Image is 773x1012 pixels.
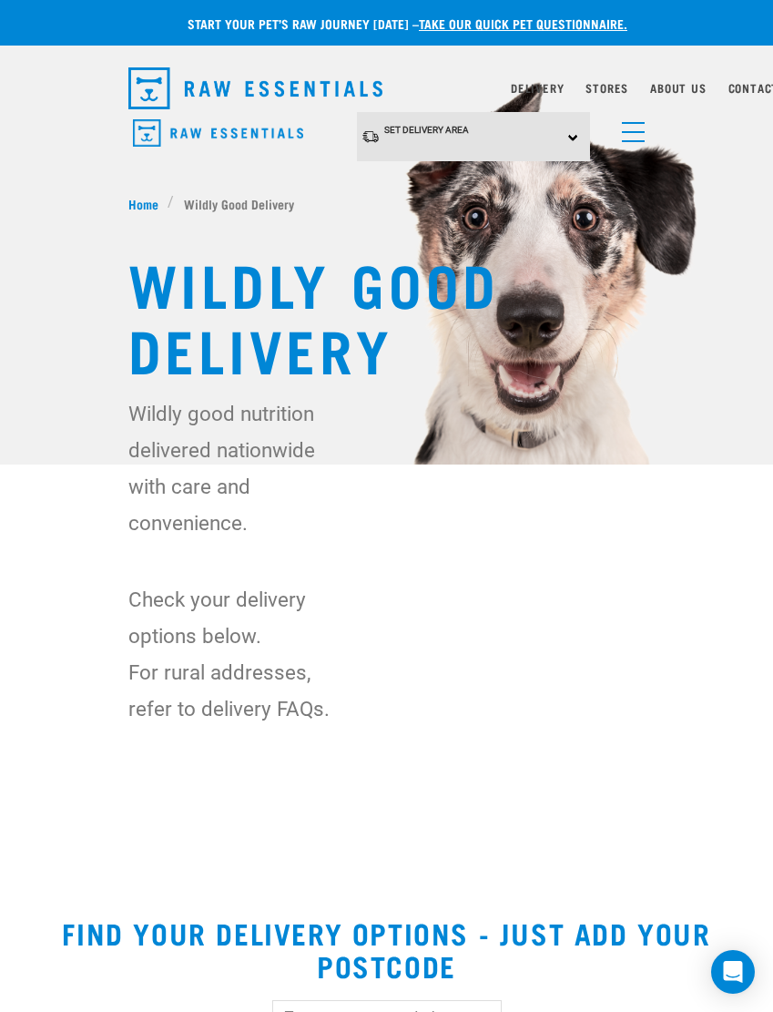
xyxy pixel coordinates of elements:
[711,950,755,994] div: Open Intercom Messenger
[128,194,646,213] nav: breadcrumbs
[133,119,303,148] img: Raw Essentials Logo
[128,194,158,213] span: Home
[22,916,751,982] h2: Find your delivery options - just add your postcode
[128,194,168,213] a: Home
[384,125,469,135] span: Set Delivery Area
[128,250,646,381] h1: Wildly Good Delivery
[613,111,646,144] a: menu
[361,129,380,144] img: van-moving.png
[511,85,564,91] a: Delivery
[650,85,706,91] a: About Us
[128,395,335,541] p: Wildly good nutrition delivered nationwide with care and convenience.
[585,85,628,91] a: Stores
[419,20,627,26] a: take our quick pet questionnaire.
[128,67,383,109] img: Raw Essentials Logo
[114,60,660,117] nav: dropdown navigation
[128,581,335,727] p: Check your delivery options below. For rural addresses, refer to delivery FAQs.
